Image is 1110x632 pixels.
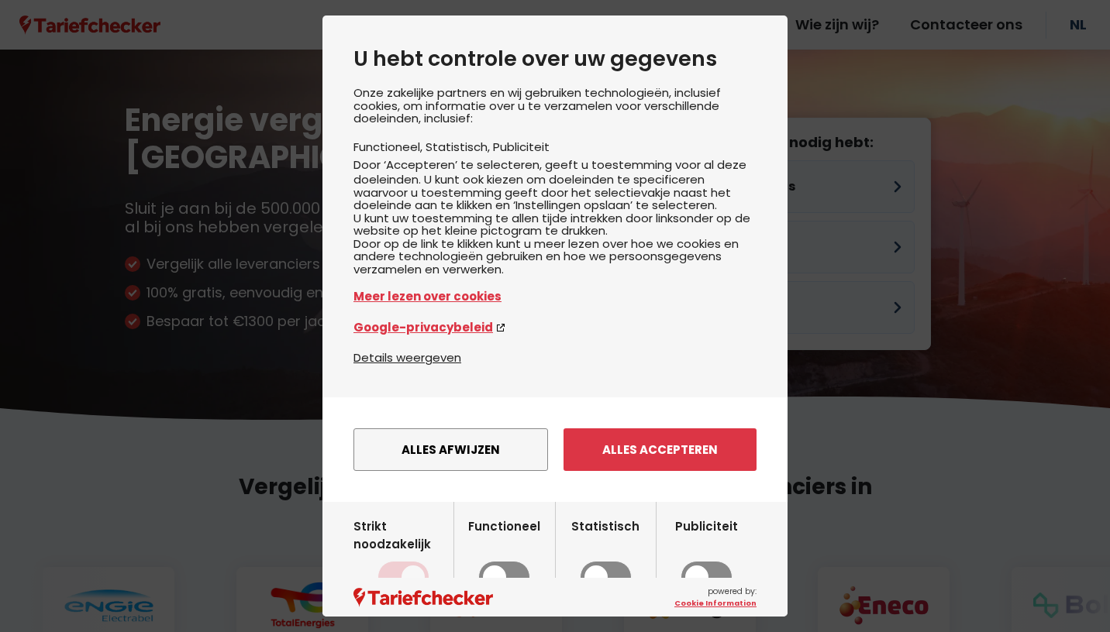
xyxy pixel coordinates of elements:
label: Strikt noodzakelijk [353,517,453,593]
a: Cookie Information [674,598,757,609]
span: powered by: [674,586,757,609]
div: Onze zakelijke partners en wij gebruiken technologieën, inclusief cookies, om informatie over u t... [353,87,757,349]
h2: U hebt controle over uw gegevens [353,46,757,71]
label: Statistisch [571,517,639,593]
label: Publiciteit [675,517,738,593]
a: Meer lezen over cookies [353,287,757,305]
button: Details weergeven [353,349,461,366]
li: Publiciteit [493,139,550,155]
img: logo [353,588,493,607]
li: Functioneel [353,139,426,155]
li: Statistisch [426,139,493,155]
div: menu [322,397,788,502]
label: Functioneel [468,517,540,593]
button: Alles afwijzen [353,428,548,471]
button: Alles accepteren [564,428,757,471]
a: Google-privacybeleid [353,318,757,336]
